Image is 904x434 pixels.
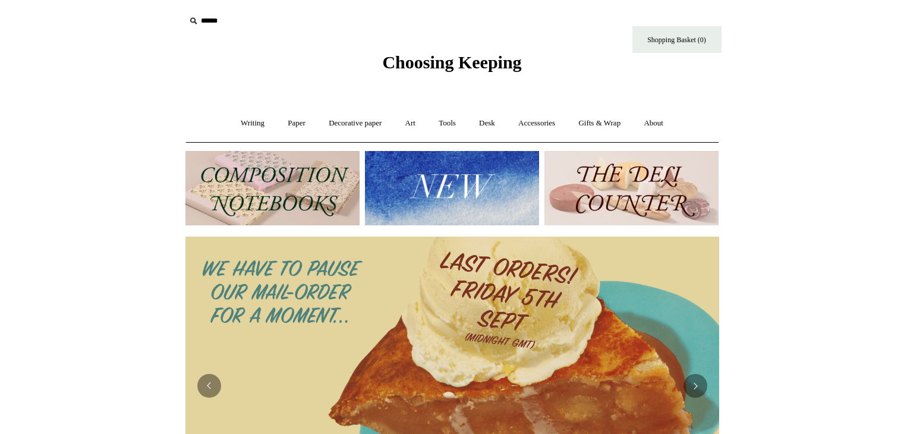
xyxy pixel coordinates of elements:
[318,108,392,139] a: Decorative paper
[633,108,674,139] a: About
[365,151,539,225] img: New.jpg__PID:f73bdf93-380a-4a35-bcfe-7823039498e1
[632,26,722,53] a: Shopping Basket (0)
[544,151,719,225] img: The Deli Counter
[683,374,707,398] button: Next
[230,108,275,139] a: Writing
[185,151,360,225] img: 202302 Composition ledgers.jpg__PID:69722ee6-fa44-49dd-a067-31375e5d54ec
[428,108,467,139] a: Tools
[382,62,521,70] a: Choosing Keeping
[382,52,521,72] span: Choosing Keeping
[568,108,631,139] a: Gifts & Wrap
[277,108,316,139] a: Paper
[395,108,426,139] a: Art
[508,108,566,139] a: Accessories
[468,108,506,139] a: Desk
[197,374,221,398] button: Previous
